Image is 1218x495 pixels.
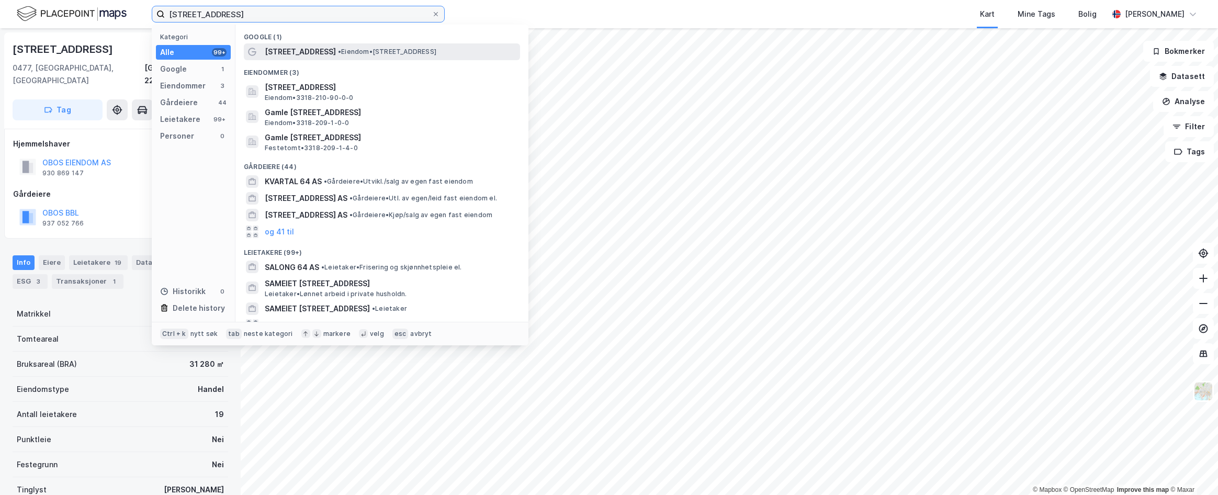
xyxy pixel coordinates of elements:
[17,308,51,320] div: Matrikkel
[324,177,327,185] span: •
[42,219,84,228] div: 937 052 766
[323,330,351,338] div: markere
[1143,41,1214,62] button: Bokmerker
[370,330,384,338] div: velg
[244,330,293,338] div: neste kategori
[13,138,228,150] div: Hjemmelshaver
[160,96,198,109] div: Gårdeiere
[69,255,128,270] div: Leietakere
[265,277,516,290] span: SAMEIET [STREET_ADDRESS]
[338,48,436,56] span: Eiendom • [STREET_ADDRESS]
[112,257,123,268] div: 19
[17,333,59,345] div: Tomteareal
[160,329,188,339] div: Ctrl + k
[265,106,516,119] span: Gamle [STREET_ADDRESS]
[17,358,77,370] div: Bruksareal (BRA)
[1018,8,1055,20] div: Mine Tags
[160,33,231,41] div: Kategori
[235,240,528,259] div: Leietakere (99+)
[265,302,370,315] span: SAMEIET [STREET_ADDRESS]
[349,211,353,219] span: •
[265,290,407,298] span: Leietaker • Lønnet arbeid i private husholdn.
[1193,381,1213,401] img: Z
[212,458,224,471] div: Nei
[321,263,462,272] span: Leietaker • Frisering og skjønnhetspleie el.
[160,130,194,142] div: Personer
[410,330,432,338] div: avbryt
[17,458,58,471] div: Festegrunn
[372,305,407,313] span: Leietaker
[265,192,347,205] span: [STREET_ADDRESS] AS
[39,255,65,270] div: Eiere
[160,63,187,75] div: Google
[218,65,227,73] div: 1
[13,255,35,270] div: Info
[349,194,497,203] span: Gårdeiere • Utl. av egen/leid fast eiendom el.
[1064,486,1114,493] a: OpenStreetMap
[235,154,528,173] div: Gårdeiere (44)
[160,80,206,92] div: Eiendommer
[265,144,358,152] span: Festetomt • 3318-209-1-4-0
[218,132,227,140] div: 0
[13,41,115,58] div: [STREET_ADDRESS]
[215,408,224,421] div: 19
[1153,91,1214,112] button: Analyse
[372,305,375,312] span: •
[324,177,473,186] span: Gårdeiere • Utvikl./salg av egen fast eiendom
[980,8,995,20] div: Kart
[17,433,51,446] div: Punktleie
[132,255,184,270] div: Datasett
[265,261,319,274] span: SALONG 64 AS
[212,115,227,123] div: 99+
[265,94,354,102] span: Eiendom • 3318-210-90-0-0
[13,99,103,120] button: Tag
[218,287,227,296] div: 0
[52,274,123,289] div: Transaksjoner
[349,194,353,202] span: •
[218,82,227,90] div: 3
[17,408,77,421] div: Antall leietakere
[1164,116,1214,137] button: Filter
[17,5,127,23] img: logo.f888ab2527a4732fd821a326f86c7f29.svg
[144,62,228,87] div: [GEOGRAPHIC_DATA], 224/367
[189,358,224,370] div: 31 280 ㎡
[1033,486,1062,493] a: Mapbox
[235,25,528,43] div: Google (1)
[212,48,227,57] div: 99+
[226,329,242,339] div: tab
[160,46,174,59] div: Alle
[265,209,347,221] span: [STREET_ADDRESS] AS
[160,285,206,298] div: Historikk
[160,113,200,126] div: Leietakere
[1150,66,1214,87] button: Datasett
[13,188,228,200] div: Gårdeiere
[265,175,322,188] span: KVARTAL 64 AS
[33,276,43,287] div: 3
[338,48,341,55] span: •
[235,60,528,79] div: Eiendommer (3)
[392,329,409,339] div: esc
[1117,486,1169,493] a: Improve this map
[198,383,224,396] div: Handel
[212,433,224,446] div: Nei
[1125,8,1185,20] div: [PERSON_NAME]
[1165,141,1214,162] button: Tags
[265,81,516,94] span: [STREET_ADDRESS]
[265,131,516,144] span: Gamle [STREET_ADDRESS]
[42,169,84,177] div: 930 869 147
[190,330,218,338] div: nytt søk
[321,263,324,271] span: •
[109,276,119,287] div: 1
[265,226,294,238] button: og 41 til
[1166,445,1218,495] iframe: Chat Widget
[173,302,225,314] div: Delete history
[165,6,432,22] input: Søk på adresse, matrikkel, gårdeiere, leietakere eller personer
[265,46,336,58] span: [STREET_ADDRESS]
[265,319,295,332] button: og 96 til
[13,274,48,289] div: ESG
[13,62,144,87] div: 0477, [GEOGRAPHIC_DATA], [GEOGRAPHIC_DATA]
[349,211,492,219] span: Gårdeiere • Kjøp/salg av egen fast eiendom
[265,119,349,127] span: Eiendom • 3318-209-1-0-0
[1078,8,1097,20] div: Bolig
[1166,445,1218,495] div: Kontrollprogram for chat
